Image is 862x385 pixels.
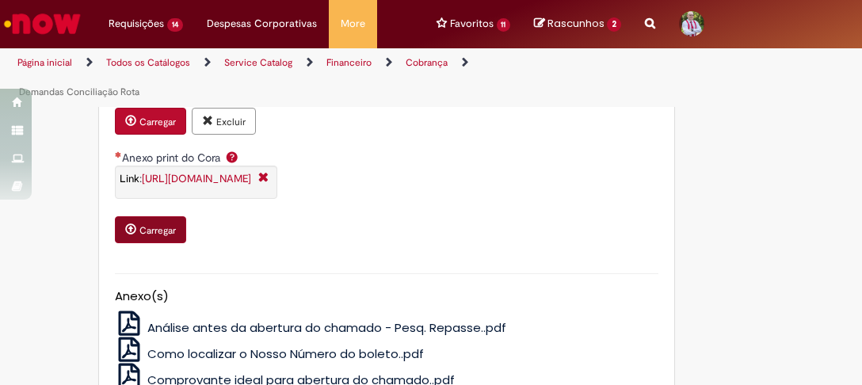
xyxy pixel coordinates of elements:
img: ServiceNow [2,8,83,40]
small: Carregar [139,224,176,237]
a: [URL][DOMAIN_NAME] [142,172,251,185]
small: Carregar [139,116,176,128]
span: Necessários [115,151,122,158]
span: Link [120,172,139,185]
a: Demandas Conciliação Rota [19,86,139,98]
a: Todos os Catálogos [106,56,190,69]
button: Carregar anexo de Anexo print do Cora Required [115,216,186,243]
small: Excluir [216,116,246,128]
i: Fechar More information Por question_anexar_o_print_do_hercules [254,170,273,187]
span: Rascunhos [547,16,605,31]
span: : [120,172,251,185]
a: Service Catalog [224,56,292,69]
h5: Anexo(s) [115,290,659,303]
button: Excluir anexo Capture.PNG [192,108,256,135]
span: Anexo print do Cora [122,151,223,165]
a: Como localizar o Nosso Número do boleto..pdf [115,345,425,362]
span: Como localizar o Nosso Número do boleto..pdf [147,345,424,362]
button: Carregar anexo de Anexo Comprovante de Pagamento [115,108,186,135]
span: 2 [607,17,621,32]
a: Análise antes da abertura do chamado - Pesq. Repasse..pdf [115,319,507,336]
span: Ajuda para Anexo print do Cora [223,151,242,163]
a: No momento, sua lista de rascunhos tem 2 Itens [534,16,621,31]
span: Requisições [109,16,164,32]
span: 14 [167,18,183,32]
span: Favoritos [450,16,494,32]
a: Página inicial [17,56,72,69]
span: Análise antes da abertura do chamado - Pesq. Repasse..pdf [147,319,506,336]
a: Financeiro [326,56,372,69]
span: More [341,16,365,32]
ul: Trilhas de página [12,48,491,107]
span: 11 [497,18,511,32]
span: Despesas Corporativas [207,16,317,32]
a: Cobrança [406,56,448,69]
